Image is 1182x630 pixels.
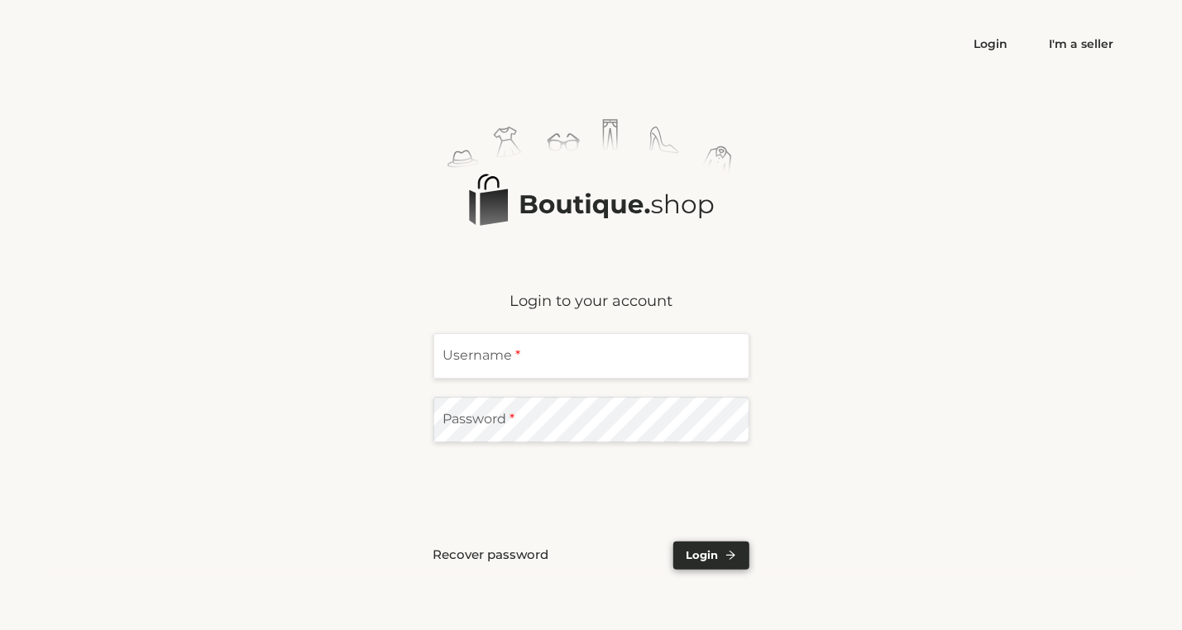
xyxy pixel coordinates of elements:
[433,542,549,568] button: Recover password
[466,461,717,525] iframe: reCAPTCHA
[433,545,549,565] span: Recover password
[725,550,736,562] span: arrow-right
[433,289,749,313] p: Login to your account
[1050,36,1114,51] a: I'm a seller
[687,550,719,560] span: Login
[974,36,1008,51] a: Login
[673,542,749,570] button: Loginarrow-right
